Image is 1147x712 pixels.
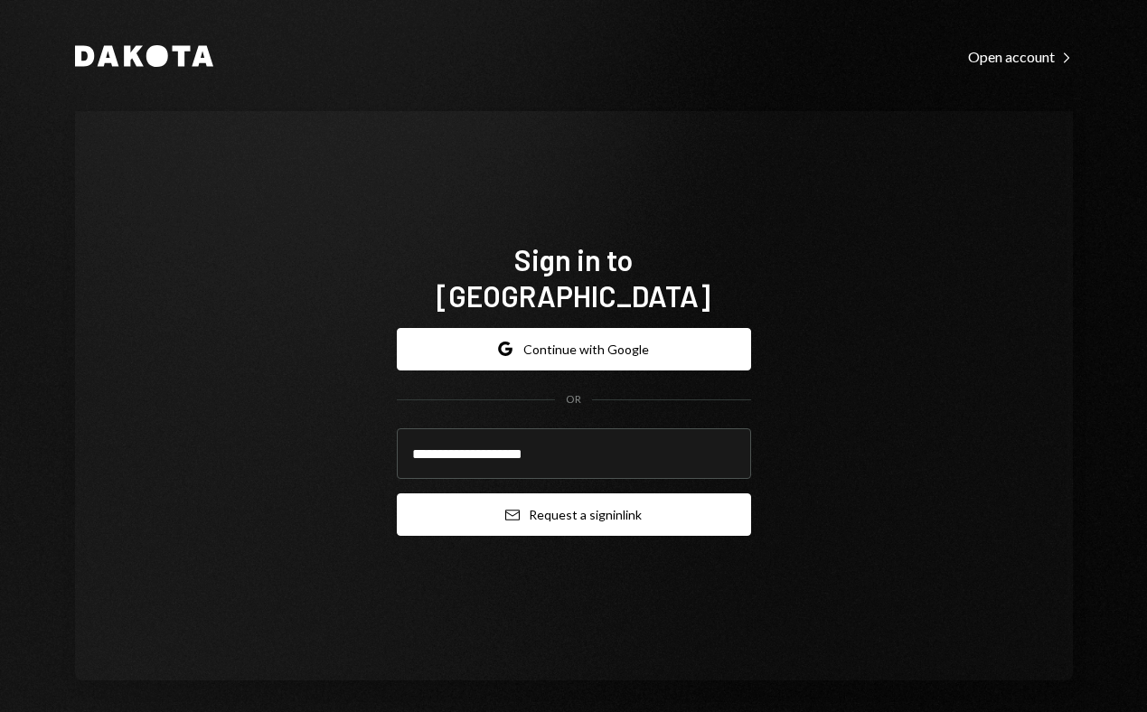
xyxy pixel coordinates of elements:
div: Open account [968,48,1073,66]
h1: Sign in to [GEOGRAPHIC_DATA] [397,241,751,314]
a: Open account [968,46,1073,66]
button: Continue with Google [397,328,751,370]
div: OR [566,392,581,408]
button: Request a signinlink [397,493,751,536]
